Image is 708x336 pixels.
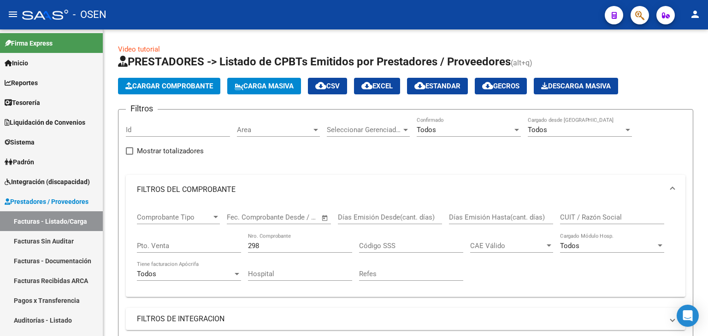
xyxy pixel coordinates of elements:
span: Todos [560,242,579,250]
mat-expansion-panel-header: FILTROS DE INTEGRACION [126,308,685,330]
mat-icon: cloud_download [315,80,326,91]
mat-expansion-panel-header: FILTROS DEL COMPROBANTE [126,175,685,204]
span: Reportes [5,78,38,88]
span: Cargar Comprobante [125,82,213,90]
span: Integración (discapacidad) [5,177,90,187]
span: Todos [417,126,436,134]
input: Fecha fin [272,213,317,221]
app-download-masive: Descarga masiva de comprobantes (adjuntos) [534,78,618,94]
span: (alt+q) [511,58,532,67]
button: EXCEL [354,78,400,94]
div: FILTROS DEL COMPROBANTE [126,204,685,297]
button: Open calendar [320,213,330,223]
span: Gecros [482,82,519,90]
span: Mostrar totalizadores [137,145,204,156]
span: Area [237,126,312,134]
mat-panel-title: FILTROS DEL COMPROBANTE [137,185,663,195]
span: Seleccionar Gerenciador [327,126,401,134]
span: Prestadores / Proveedores [5,197,88,207]
span: Padrón [5,157,34,167]
h3: Filtros [126,102,158,115]
span: Comprobante Tipo [137,213,212,221]
span: Tesorería [5,98,40,108]
span: CAE Válido [470,242,545,250]
span: Carga Masiva [235,82,294,90]
div: Open Intercom Messenger [677,305,699,327]
span: Liquidación de Convenios [5,117,85,127]
button: Cargar Comprobante [118,78,220,94]
span: Todos [137,270,156,278]
span: Sistema [5,137,35,147]
button: Carga Masiva [227,78,301,94]
button: Descarga Masiva [534,78,618,94]
mat-icon: menu [7,9,18,20]
span: PRESTADORES -> Listado de CPBTs Emitidos por Prestadores / Proveedores [118,55,511,68]
span: Firma Express [5,38,53,48]
button: Estandar [407,78,468,94]
span: CSV [315,82,340,90]
mat-icon: cloud_download [414,80,425,91]
mat-panel-title: FILTROS DE INTEGRACION [137,314,663,324]
span: EXCEL [361,82,393,90]
span: Inicio [5,58,28,68]
span: Descarga Masiva [541,82,611,90]
mat-icon: cloud_download [482,80,493,91]
span: Estandar [414,82,460,90]
mat-icon: cloud_download [361,80,372,91]
span: Todos [528,126,547,134]
span: - OSEN [73,5,106,25]
button: CSV [308,78,347,94]
mat-icon: person [690,9,701,20]
a: Video tutorial [118,45,160,53]
input: Fecha inicio [227,213,264,221]
button: Gecros [475,78,527,94]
